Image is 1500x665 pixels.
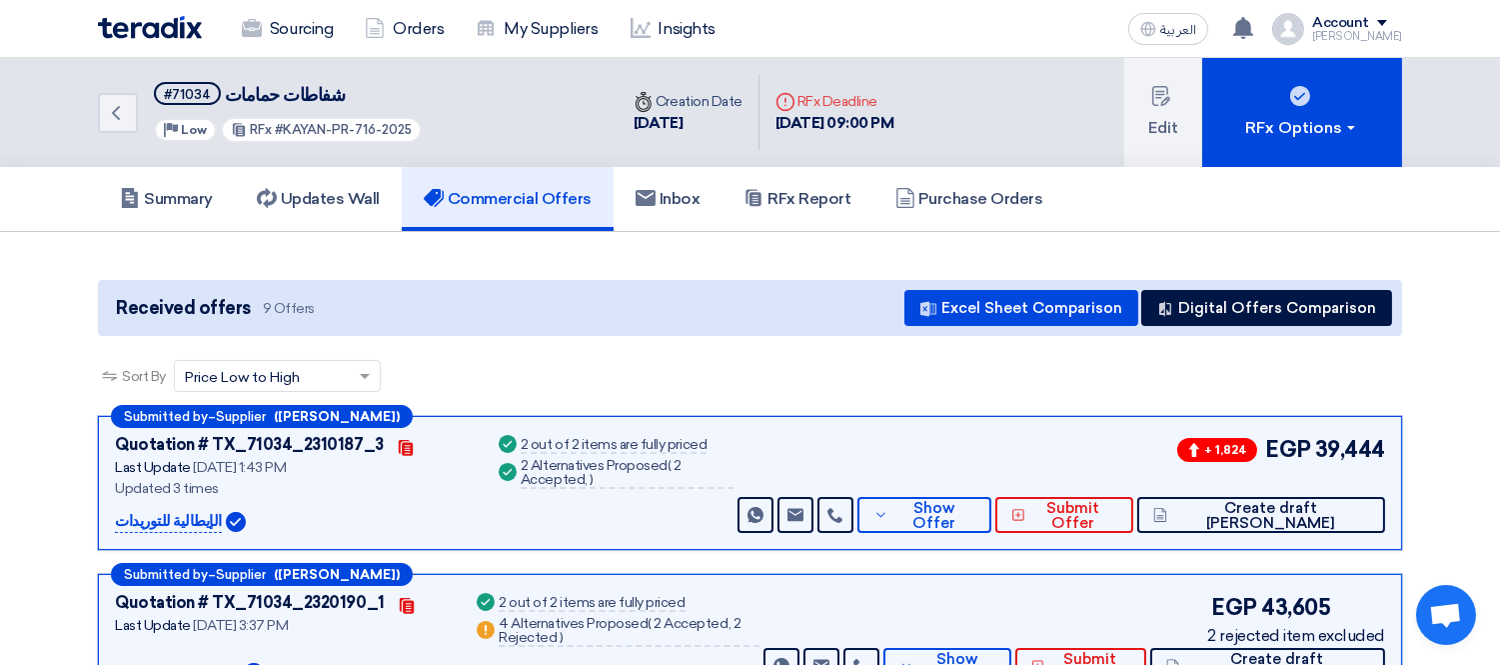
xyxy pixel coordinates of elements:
span: شفاطات حمامات [225,84,346,106]
span: EGP [1265,433,1311,466]
span: 43,605 [1261,591,1330,624]
a: Commercial Offers [402,167,614,231]
button: Excel Sheet Comparison [904,290,1138,326]
a: Orders [349,7,460,51]
span: Last Update [115,459,191,476]
button: Edit [1124,58,1202,167]
h5: Commercial Offers [424,189,592,209]
a: Insights [615,7,732,51]
div: RFx Deadline [775,91,894,112]
a: Inbox [614,167,723,231]
img: profile_test.png [1272,13,1304,45]
span: Show Offer [893,501,975,531]
h5: Purchase Orders [895,189,1043,209]
span: [DATE] 1:43 PM [193,459,286,476]
button: Submit Offer [995,497,1133,533]
div: #71034 [164,88,211,101]
img: Verified Account [226,512,246,532]
span: Submitted by [124,568,208,581]
div: 2 Alternatives Proposed [521,459,734,489]
span: ( [668,457,672,474]
span: 2 Rejected [499,615,741,646]
span: [DATE] 3:37 PM [193,617,288,634]
span: Supplier [216,410,266,423]
span: Submitted by [124,410,208,423]
span: 2 Accepted, [521,457,682,488]
span: #KAYAN-PR-716-2025 [275,122,412,137]
span: + 1,824 [1177,438,1257,462]
a: Updates Wall [235,167,402,231]
span: Low [181,123,207,137]
button: Create draft [PERSON_NAME] [1137,497,1385,533]
div: [DATE] 09:00 PM [775,112,894,135]
span: 2 Accepted, [654,615,731,632]
div: Creation Date [634,91,743,112]
div: Updated 3 times [115,478,471,499]
span: ( [648,615,652,632]
span: 9 Offers [263,299,315,318]
a: Open chat [1416,585,1476,645]
h5: Inbox [636,189,701,209]
div: 2 rejected item excluded [1208,624,1385,648]
a: My Suppliers [460,7,614,51]
a: Sourcing [226,7,349,51]
div: 4 Alternatives Proposed [499,617,759,647]
div: 2 out of 2 items are fully priced [521,438,707,454]
div: 2 out of 2 items are fully priced [499,596,685,612]
button: RFx Options [1202,58,1402,167]
p: الإيطالية للتوريدات [115,510,222,534]
a: Summary [98,167,235,231]
h5: Summary [120,189,213,209]
button: Show Offer [857,497,991,533]
div: – [111,563,413,586]
div: [DATE] [634,112,743,135]
span: Price Low to High [185,367,300,388]
div: Quotation # TX_71034_2310187_3 [115,433,384,457]
span: Sort By [122,366,166,387]
div: [PERSON_NAME] [1312,31,1402,42]
span: Received offers [116,295,251,322]
div: Account [1312,15,1369,32]
span: ) [560,629,564,646]
a: Purchase Orders [873,167,1065,231]
div: Quotation # TX_71034_2320190_1 [115,591,385,615]
span: EGP [1212,591,1258,624]
button: Digital Offers Comparison [1141,290,1392,326]
div: – [111,405,413,428]
span: Last Update [115,617,191,634]
span: RFx [250,122,272,137]
b: ([PERSON_NAME]) [274,568,400,581]
span: Supplier [216,568,266,581]
img: Teradix logo [98,16,202,39]
span: ) [590,471,594,488]
div: RFx Options [1246,116,1359,140]
b: ([PERSON_NAME]) [274,410,400,423]
span: Create draft [PERSON_NAME] [1172,501,1369,531]
h5: شفاطات حمامات [154,82,422,107]
a: RFx Report [722,167,872,231]
span: العربية [1160,23,1196,37]
span: 39,444 [1315,433,1385,466]
h5: RFx Report [744,189,850,209]
span: Submit Offer [1030,501,1117,531]
button: العربية [1128,13,1208,45]
h5: Updates Wall [257,189,380,209]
